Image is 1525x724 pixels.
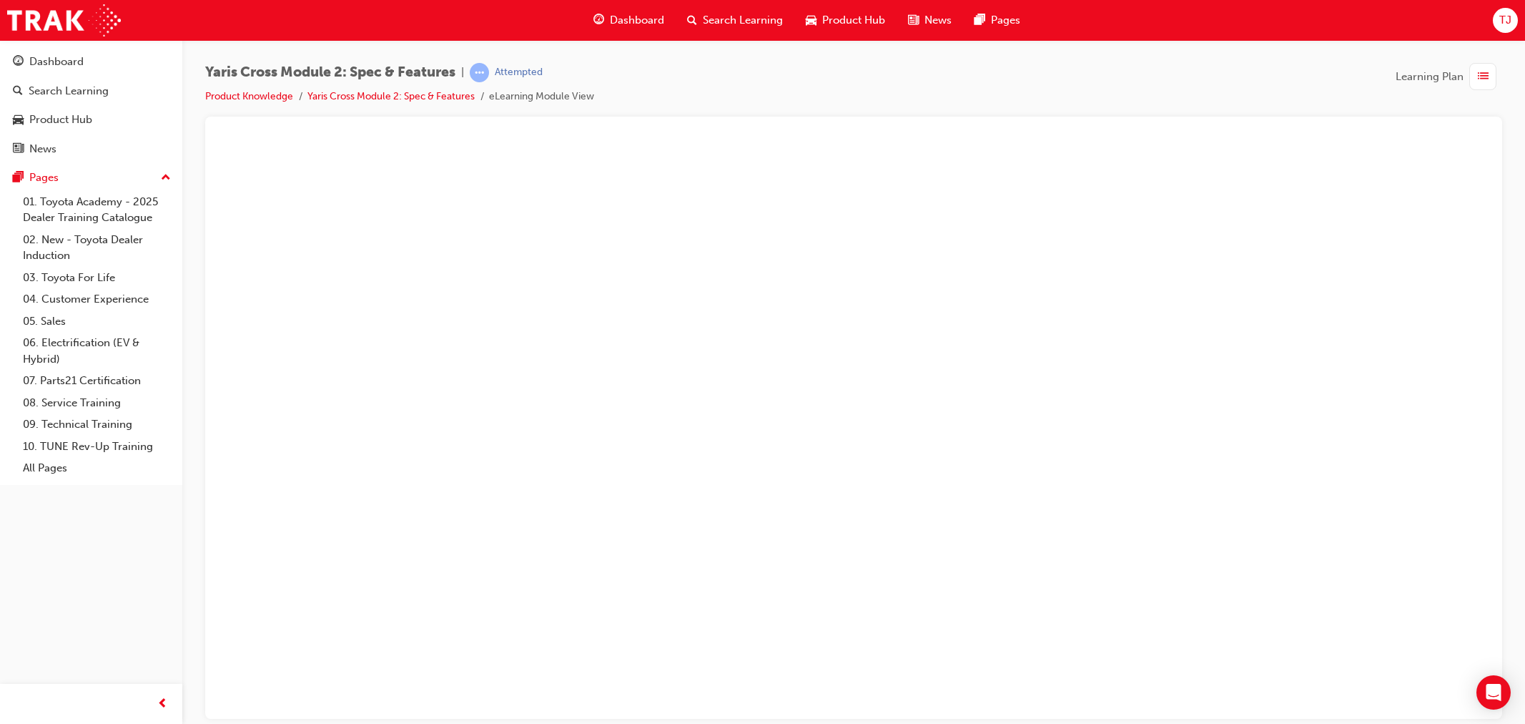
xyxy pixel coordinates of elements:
[17,267,177,289] a: 03. Toyota For Life
[1493,8,1518,33] button: TJ
[17,191,177,229] a: 01. Toyota Academy - 2025 Dealer Training Catalogue
[205,90,293,102] a: Product Knowledge
[161,169,171,187] span: up-icon
[822,12,885,29] span: Product Hub
[6,49,177,75] a: Dashboard
[307,90,475,102] a: Yaris Cross Module 2: Spec & Features
[6,78,177,104] a: Search Learning
[17,392,177,414] a: 08. Service Training
[461,64,464,81] span: |
[897,6,963,35] a: news-iconNews
[794,6,897,35] a: car-iconProduct Hub
[1396,69,1464,85] span: Learning Plan
[17,288,177,310] a: 04. Customer Experience
[1499,12,1511,29] span: TJ
[806,11,816,29] span: car-icon
[17,310,177,333] a: 05. Sales
[1476,675,1511,710] div: Open Intercom Messenger
[687,11,697,29] span: search-icon
[676,6,794,35] a: search-iconSearch Learning
[157,695,168,713] span: prev-icon
[470,63,489,82] span: learningRecordVerb_ATTEMPT-icon
[924,12,952,29] span: News
[974,11,985,29] span: pages-icon
[582,6,676,35] a: guage-iconDashboard
[6,46,177,165] button: DashboardSearch LearningProduct HubNews
[17,414,177,436] a: 09. Technical Training
[29,54,84,70] div: Dashboard
[6,136,177,162] a: News
[29,170,59,186] div: Pages
[17,229,177,267] a: 02. New - Toyota Dealer Induction
[495,66,543,79] div: Attempted
[1478,68,1489,86] span: list-icon
[489,89,594,105] li: eLearning Module View
[908,11,919,29] span: news-icon
[29,112,92,128] div: Product Hub
[991,12,1020,29] span: Pages
[17,332,177,370] a: 06. Electrification (EV & Hybrid)
[17,370,177,392] a: 07. Parts21 Certification
[13,172,24,185] span: pages-icon
[205,64,455,81] span: Yaris Cross Module 2: Spec & Features
[13,114,24,127] span: car-icon
[703,12,783,29] span: Search Learning
[17,436,177,458] a: 10. TUNE Rev-Up Training
[29,83,109,99] div: Search Learning
[17,457,177,479] a: All Pages
[963,6,1032,35] a: pages-iconPages
[7,4,121,36] img: Trak
[13,143,24,156] span: news-icon
[593,11,604,29] span: guage-icon
[29,141,56,157] div: News
[13,85,23,98] span: search-icon
[13,56,24,69] span: guage-icon
[6,165,177,191] button: Pages
[6,107,177,133] a: Product Hub
[610,12,664,29] span: Dashboard
[1396,63,1502,90] button: Learning Plan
